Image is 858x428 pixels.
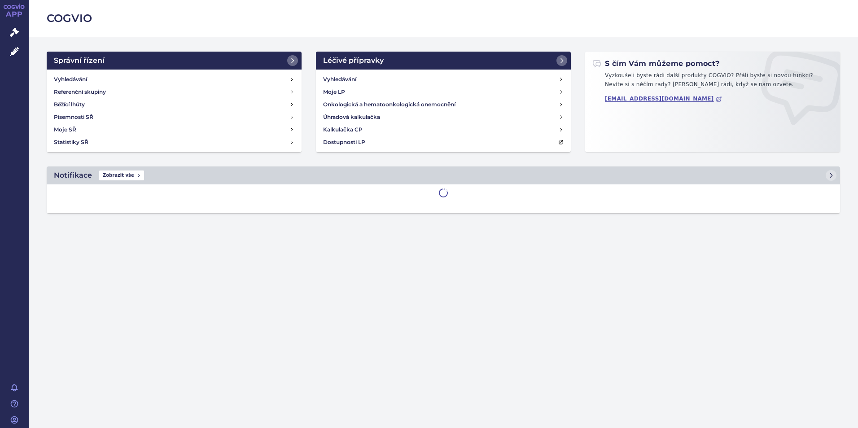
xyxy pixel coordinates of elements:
[316,52,571,70] a: Léčivé přípravky
[323,113,380,122] h4: Úhradová kalkulačka
[320,136,567,148] a: Dostupnosti LP
[54,170,92,181] h2: Notifikace
[54,113,93,122] h4: Písemnosti SŘ
[50,136,298,148] a: Statistiky SŘ
[323,75,356,84] h4: Vyhledávání
[50,98,298,111] a: Běžící lhůty
[592,71,833,92] p: Vyzkoušeli byste rádi další produkty COGVIO? Přáli byste si novou funkci? Nevíte si s něčím rady?...
[323,100,455,109] h4: Onkologická a hematoonkologická onemocnění
[323,87,345,96] h4: Moje LP
[323,55,384,66] h2: Léčivé přípravky
[54,75,87,84] h4: Vyhledávání
[592,59,720,69] h2: S čím Vám můžeme pomoct?
[54,100,85,109] h4: Běžící lhůty
[320,111,567,123] a: Úhradová kalkulačka
[47,52,302,70] a: Správní řízení
[50,111,298,123] a: Písemnosti SŘ
[47,166,840,184] a: NotifikaceZobrazit vše
[54,125,76,134] h4: Moje SŘ
[323,125,363,134] h4: Kalkulačka CP
[50,86,298,98] a: Referenční skupiny
[320,98,567,111] a: Onkologická a hematoonkologická onemocnění
[54,138,88,147] h4: Statistiky SŘ
[320,73,567,86] a: Vyhledávání
[323,138,365,147] h4: Dostupnosti LP
[47,11,840,26] h2: COGVIO
[50,123,298,136] a: Moje SŘ
[99,170,144,180] span: Zobrazit vše
[50,73,298,86] a: Vyhledávání
[54,87,106,96] h4: Referenční skupiny
[320,123,567,136] a: Kalkulačka CP
[605,96,722,102] a: [EMAIL_ADDRESS][DOMAIN_NAME]
[320,86,567,98] a: Moje LP
[54,55,105,66] h2: Správní řízení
